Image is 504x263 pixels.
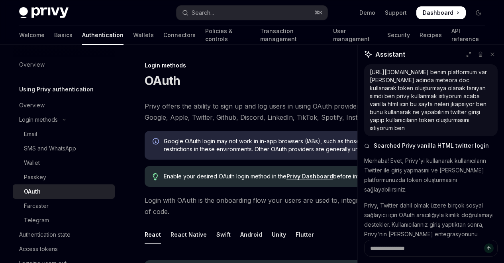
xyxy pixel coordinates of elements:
p: Privy, Twitter dahil olmak üzere birçok sosyal sağlayıcı için OAuth aracılığıyla kimlik doğrulama... [364,201,498,258]
h1: OAuth [145,73,180,88]
a: Support [385,9,407,17]
a: Dashboard [416,6,466,19]
a: Wallet [13,156,115,170]
div: React [145,225,161,244]
div: Overview [19,60,45,69]
div: Login methods [19,115,58,125]
a: Passkey [13,170,115,184]
span: Assistant [375,49,405,59]
a: Farcaster [13,199,115,213]
div: Flutter [296,225,314,244]
a: Basics [54,26,73,45]
button: Searched Privy vanilla HTML twitter login [364,142,498,150]
span: Login with OAuth is the onboarding flow your users are used to, integrated into your application ... [145,195,490,217]
a: Telegram [13,213,115,227]
div: Email [24,129,37,139]
div: Farcaster [24,201,49,211]
button: Toggle Login methods section [13,113,115,127]
div: Overview [19,101,45,110]
div: Login methods [145,61,490,69]
div: Android [240,225,262,244]
button: Send message [484,243,494,253]
button: Open search [176,6,328,20]
div: OAuth [24,187,41,196]
span: Dashboard [423,9,453,17]
button: Toggle dark mode [472,6,485,19]
span: Privy offers the ability to sign up and log users in using OAuth providers. Users can sign in wit... [145,101,490,123]
span: Searched Privy vanilla HTML twitter login [374,142,489,150]
img: dark logo [19,7,69,18]
a: Security [387,26,410,45]
div: Passkey [24,172,46,182]
div: Wallet [24,158,40,168]
span: Enable your desired OAuth login method in the before implementing this feature. [164,172,482,180]
a: API reference [451,26,485,45]
p: Merhaba! Evet, Privy'yi kullanarak kullanıcıların Twitter ile giriş yapmasını ve [PERSON_NAME] pl... [364,156,498,194]
a: Wallets [133,26,154,45]
h5: Using Privy authentication [19,85,94,94]
a: Recipes [420,26,442,45]
a: User management [333,26,378,45]
div: SMS and WhatsApp [24,144,76,153]
a: Welcome [19,26,45,45]
a: Privy Dashboard [286,173,333,180]
a: Email [13,127,115,141]
a: Overview [13,57,115,72]
div: Telegram [24,216,49,225]
a: Overview [13,98,115,113]
svg: Info [153,138,161,146]
a: Demo [359,9,375,17]
div: Authentication state [19,230,71,239]
div: Search... [192,8,214,18]
span: ⌘ K [314,10,323,16]
div: Unity [272,225,286,244]
div: Swift [216,225,231,244]
span: Google OAuth login may not work in in-app browsers (IABs), such as those embedded in social apps,... [164,137,482,153]
div: [URL][DOMAIN_NAME] benım platformum var [PERSON_NAME] adında meteora doc kullanarak token oluştur... [370,68,492,132]
a: OAuth [13,184,115,199]
a: SMS and WhatsApp [13,141,115,156]
a: Authentication [82,26,124,45]
a: Authentication state [13,227,115,242]
div: React Native [171,225,207,244]
a: Policies & controls [205,26,251,45]
svg: Tip [153,173,158,180]
textarea: Ask a question... [364,240,498,257]
a: Connectors [163,26,196,45]
div: Access tokens [19,244,58,254]
a: Access tokens [13,242,115,256]
a: Transaction management [260,26,323,45]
